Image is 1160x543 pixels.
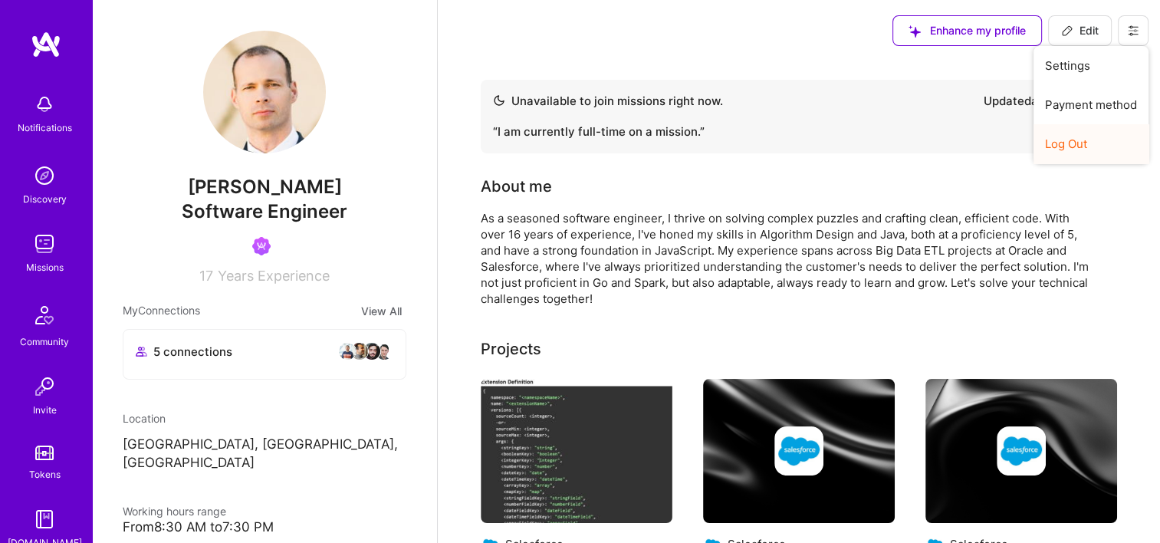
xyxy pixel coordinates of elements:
[252,237,271,255] img: Been on Mission
[29,466,61,482] div: Tokens
[703,379,895,523] img: cover
[26,259,64,275] div: Missions
[20,334,69,350] div: Community
[18,120,72,136] div: Notifications
[123,505,226,518] span: Working hours range
[357,302,406,320] button: View All
[350,342,369,360] img: avatar
[892,15,1042,46] button: Enhance my profile
[29,229,60,259] img: teamwork
[774,426,823,476] img: Company logo
[984,92,1105,110] div: Updated about [DATE]
[1061,23,1099,38] span: Edit
[909,23,1026,38] span: Enhance my profile
[123,436,406,472] p: [GEOGRAPHIC_DATA], [GEOGRAPHIC_DATA], [GEOGRAPHIC_DATA]
[29,504,60,535] img: guide book
[123,410,406,426] div: Location
[481,379,672,523] img: Extension framework for Spark-based ETL tool
[1033,124,1148,163] button: Log Out
[375,342,393,360] img: avatar
[338,342,357,360] img: avatar
[136,346,147,357] i: icon Collaborator
[35,446,54,460] img: tokens
[29,160,60,191] img: discovery
[1033,46,1148,85] button: Settings
[23,191,67,207] div: Discovery
[123,302,200,320] span: My Connections
[33,402,57,418] div: Invite
[925,379,1117,523] img: cover
[363,342,381,360] img: avatar
[123,519,406,535] div: From 8:30 AM to 7:30 PM
[218,268,330,284] span: Years Experience
[997,426,1046,476] img: Company logo
[481,337,541,360] div: Projects
[493,94,505,107] img: Availability
[481,175,552,198] div: About me
[199,268,213,284] span: 17
[481,210,1094,307] div: As a seasoned software engineer, I thrive on solving complex puzzles and crafting clean, efficien...
[493,123,1105,141] div: “ I am currently full-time on a mission. ”
[123,176,406,199] span: [PERSON_NAME]
[493,92,723,110] div: Unavailable to join missions right now.
[909,25,921,38] i: icon SuggestedTeams
[203,31,326,153] img: User Avatar
[153,344,232,360] span: 5 connections
[1048,15,1112,46] button: Edit
[182,200,347,222] span: Software Engineer
[123,329,406,380] button: 5 connectionsavataravataravataravatar
[26,297,63,334] img: Community
[29,89,60,120] img: bell
[1033,85,1148,124] button: Payment method
[31,31,61,58] img: logo
[29,371,60,402] img: Invite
